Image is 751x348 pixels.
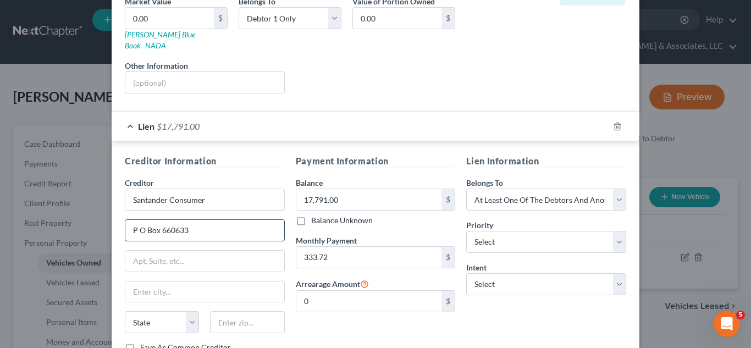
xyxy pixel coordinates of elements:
div: $ [441,8,455,29]
iframe: Intercom live chat [714,311,740,337]
input: 0.00 [353,8,441,29]
span: Creditor [125,178,154,187]
input: Enter zip... [210,311,284,333]
input: Enter city... [125,281,284,302]
div: $ [441,291,455,312]
h5: Payment Information [296,154,456,168]
div: $ [441,247,455,268]
input: (optional) [125,72,284,93]
input: 0.00 [296,247,442,268]
span: Priority [466,220,493,230]
span: 5 [736,311,745,319]
a: [PERSON_NAME] Blue Book [125,30,195,50]
a: NADA [145,41,166,50]
label: Arrearage Amount [296,277,369,290]
input: 0.00 [125,8,214,29]
label: Balance Unknown [311,215,373,226]
input: 0.00 [296,189,442,210]
input: Enter address... [125,220,284,241]
input: 0.00 [296,291,442,312]
h5: Lien Information [466,154,626,168]
h5: Creditor Information [125,154,285,168]
label: Intent [466,262,487,273]
div: $ [441,189,455,210]
span: Lien [138,121,154,131]
label: Other Information [125,60,188,71]
label: Balance [296,177,323,189]
div: $ [214,8,227,29]
label: Monthly Payment [296,235,357,246]
input: Search creditor by name... [125,189,285,211]
span: $17,791.00 [157,121,200,131]
span: Belongs To [466,178,503,187]
input: Apt, Suite, etc... [125,251,284,272]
